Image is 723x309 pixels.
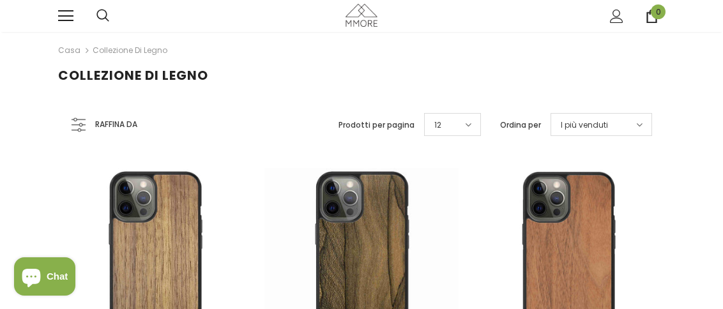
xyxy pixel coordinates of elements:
a: 0 [645,10,658,23]
span: 12 [434,119,441,132]
label: Ordina per [500,119,541,132]
span: 0 [651,4,666,19]
a: Casa [58,43,80,58]
span: I più venduti [561,119,608,132]
img: Casi MMORE [346,4,377,26]
label: Prodotti per pagina [339,119,415,132]
a: Collezione di legno [93,45,167,56]
span: Raffina da [95,117,137,132]
inbox-online-store-chat: Shopify online store chat [10,257,79,299]
span: Collezione di legno [58,66,208,84]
